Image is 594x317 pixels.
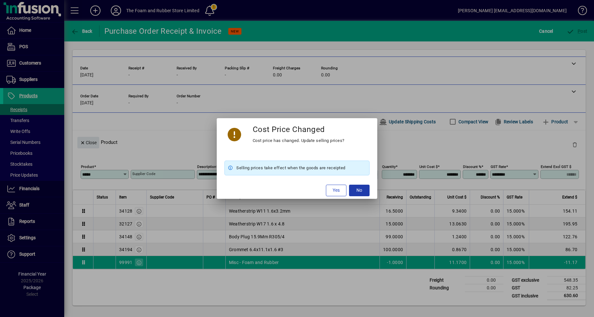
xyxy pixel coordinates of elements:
[236,164,345,172] span: Selling prices take effect when the goods are receipted
[349,185,370,196] button: No
[253,137,345,145] div: Cost price has changed. Update selling prices?
[356,187,362,194] span: No
[333,187,340,194] span: Yes
[253,125,325,134] h3: Cost Price Changed
[326,185,346,196] button: Yes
